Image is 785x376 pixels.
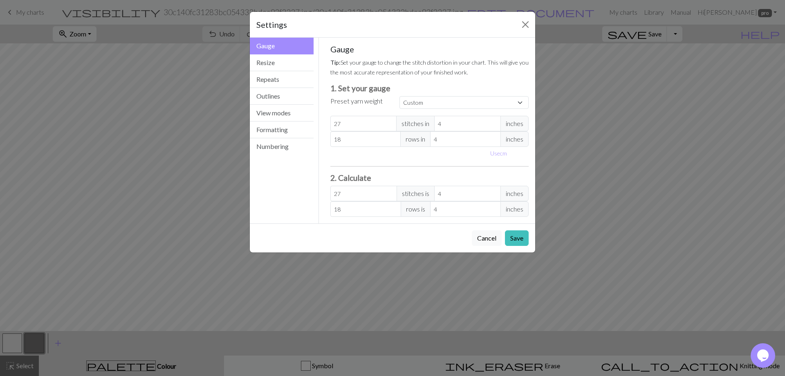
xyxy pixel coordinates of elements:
button: Numbering [250,138,314,155]
label: Preset yarn weight [330,96,383,106]
button: Formatting [250,122,314,138]
button: Outlines [250,88,314,105]
span: inches [500,131,529,147]
button: Close [519,18,532,31]
iframe: chat widget [751,343,777,368]
span: rows in [400,131,431,147]
button: View modes [250,105,314,122]
span: inches [500,201,529,217]
span: inches [500,186,529,201]
span: inches [500,116,529,131]
button: Cancel [472,230,502,246]
span: rows is [401,201,431,217]
small: Set your gauge to change the stitch distortion in your chart. This will give you the most accurat... [330,59,529,76]
button: Save [505,230,529,246]
button: Resize [250,54,314,71]
h5: Gauge [330,44,529,54]
h3: 1. Set your gauge [330,83,529,93]
h3: 2. Calculate [330,173,529,182]
h5: Settings [256,18,287,31]
button: Repeats [250,71,314,88]
button: Gauge [250,38,314,54]
button: Usecm [487,147,511,160]
strong: Tip: [330,59,341,66]
span: stitches in [396,116,435,131]
span: stitches is [397,186,435,201]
